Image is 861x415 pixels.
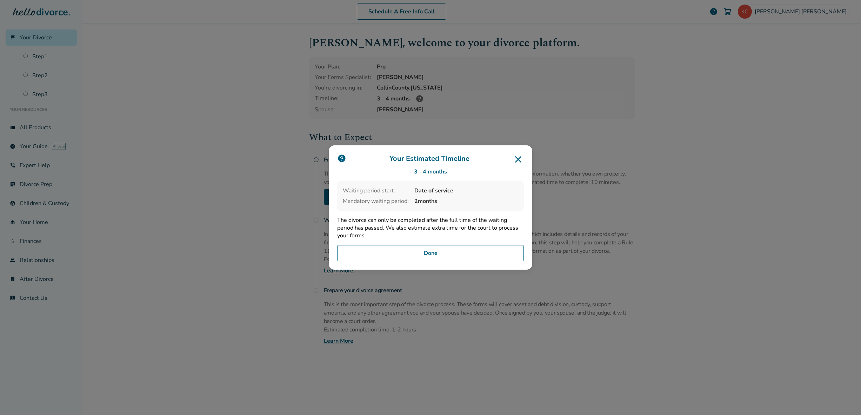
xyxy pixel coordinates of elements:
iframe: Chat Widget [826,381,861,415]
span: Mandatory waiting period: [343,197,409,205]
p: The divorce can only be completed after the full time of the waiting period has passed. We also e... [337,216,524,239]
img: icon [337,154,346,163]
div: 3 - 4 months [337,168,524,176]
button: Done [337,245,524,261]
span: Date of service [414,187,518,195]
span: 2 months [414,197,518,205]
h3: Your Estimated Timeline [337,154,524,165]
span: Waiting period start: [343,187,409,195]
